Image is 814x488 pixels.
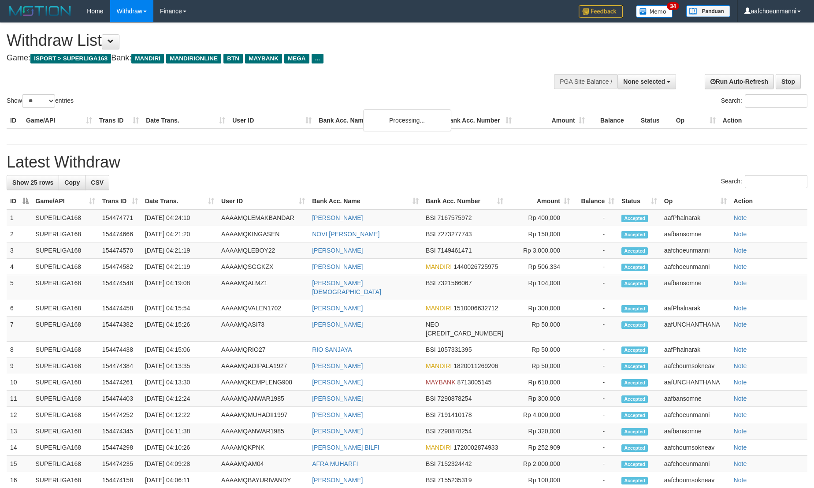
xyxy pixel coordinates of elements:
[315,112,442,129] th: Bank Acc. Name
[438,346,472,353] span: Copy 1057331395 to clipboard
[7,374,32,391] td: 10
[218,242,309,259] td: AAAAMQLEBOY22
[142,112,229,129] th: Date Trans.
[7,209,32,226] td: 1
[573,456,618,472] td: -
[99,242,141,259] td: 154474570
[141,275,218,300] td: [DATE] 04:19:08
[621,428,648,436] span: Accepted
[218,193,309,209] th: User ID: activate to sort column ascending
[7,242,32,259] td: 3
[7,317,32,342] td: 7
[426,460,436,467] span: BSI
[422,193,507,209] th: Bank Acc. Number: activate to sort column ascending
[621,379,648,387] span: Accepted
[312,305,363,312] a: [PERSON_NAME]
[218,226,309,242] td: AAAAMQKINGASEN
[312,428,363,435] a: [PERSON_NAME]
[623,78,665,85] span: None selected
[661,226,730,242] td: aafbansomne
[32,456,99,472] td: SUPERLIGA168
[617,74,676,89] button: None selected
[721,175,807,188] label: Search:
[661,440,730,456] td: aafchournsokneav
[32,259,99,275] td: SUPERLIGA168
[745,175,807,188] input: Search:
[507,317,573,342] td: Rp 50,000
[588,112,637,129] th: Balance
[426,321,439,328] span: NEO
[734,279,747,287] a: Note
[99,226,141,242] td: 154474666
[573,259,618,275] td: -
[218,358,309,374] td: AAAAMQADIPALA1927
[734,477,747,484] a: Note
[438,460,472,467] span: Copy 7152324442 to clipboard
[141,423,218,440] td: [DATE] 04:11:38
[7,112,22,129] th: ID
[661,193,730,209] th: Op: activate to sort column ascending
[7,226,32,242] td: 2
[730,193,807,209] th: Action
[99,259,141,275] td: 154474582
[573,407,618,423] td: -
[453,305,498,312] span: Copy 1510006632712 to clipboard
[312,54,323,63] span: ...
[59,175,85,190] a: Copy
[734,460,747,467] a: Note
[734,321,747,328] a: Note
[661,342,730,358] td: aafPhalnarak
[661,407,730,423] td: aafchoeunmanni
[30,54,111,63] span: ISPORT > SUPERLIGA168
[312,247,363,254] a: [PERSON_NAME]
[7,440,32,456] td: 14
[573,242,618,259] td: -
[312,379,363,386] a: [PERSON_NAME]
[661,317,730,342] td: aafUNCHANTHANA
[507,342,573,358] td: Rp 50,000
[438,411,472,418] span: Copy 7191410178 to clipboard
[453,362,498,369] span: Copy 1820011269206 to clipboard
[507,456,573,472] td: Rp 2,000,000
[734,214,747,221] a: Note
[32,275,99,300] td: SUPERLIGA168
[621,247,648,255] span: Accepted
[721,94,807,108] label: Search:
[7,407,32,423] td: 12
[442,112,515,129] th: Bank Acc. Number
[621,444,648,452] span: Accepted
[32,242,99,259] td: SUPERLIGA168
[218,317,309,342] td: AAAAMQASI73
[32,226,99,242] td: SUPERLIGA168
[218,440,309,456] td: AAAAMQKPNK
[661,275,730,300] td: aafbansomne
[618,193,661,209] th: Status: activate to sort column ascending
[438,279,472,287] span: Copy 7321566067 to clipboard
[312,362,363,369] a: [PERSON_NAME]
[507,259,573,275] td: Rp 506,334
[141,456,218,472] td: [DATE] 04:09:28
[426,428,436,435] span: BSI
[661,456,730,472] td: aafchoeunmanni
[7,193,32,209] th: ID: activate to sort column descending
[141,391,218,407] td: [DATE] 04:12:24
[32,440,99,456] td: SUPERLIGA168
[573,209,618,226] td: -
[734,362,747,369] a: Note
[438,247,472,254] span: Copy 7149461471 to clipboard
[312,444,379,451] a: [PERSON_NAME] BILFI
[141,342,218,358] td: [DATE] 04:15:06
[426,362,452,369] span: MANDIRI
[673,112,719,129] th: Op
[141,407,218,423] td: [DATE] 04:12:22
[99,440,141,456] td: 154474298
[661,242,730,259] td: aafchoeunmanni
[99,317,141,342] td: 154474382
[507,193,573,209] th: Amount: activate to sort column ascending
[507,300,573,317] td: Rp 300,000
[7,4,74,18] img: MOTION_logo.png
[438,214,472,221] span: Copy 7167575972 to clipboard
[507,423,573,440] td: Rp 320,000
[621,305,648,313] span: Accepted
[457,379,491,386] span: Copy 8713005145 to clipboard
